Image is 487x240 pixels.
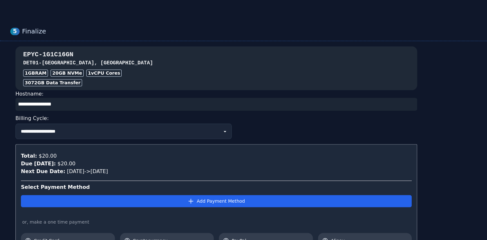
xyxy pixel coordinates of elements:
[21,183,412,191] div: Select Payment Method
[21,152,37,160] div: Total:
[23,79,82,86] div: 3072 GB Data Transfer
[37,152,57,160] div: $20.00
[51,69,84,77] div: 20 GB NVMe
[23,59,409,67] h3: DET01 - [GEOGRAPHIC_DATA], [GEOGRAPHIC_DATA]
[21,219,412,225] div: or, make a one time payment
[21,195,412,207] button: Add Payment Method
[23,69,48,77] div: 1GB RAM
[21,160,56,168] div: Due [DATE]:
[23,50,409,59] h3: EPYC-1G1C16GN
[21,168,65,175] div: Next Due Date:
[15,90,417,111] div: Hostname:
[15,113,417,124] div: Billing Cycle:
[86,69,122,77] div: 1 vCPU Cores
[21,168,412,175] div: [DATE] -> [DATE]
[56,160,75,168] div: $20.00
[22,27,477,35] div: Finalize
[10,28,20,35] div: 5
